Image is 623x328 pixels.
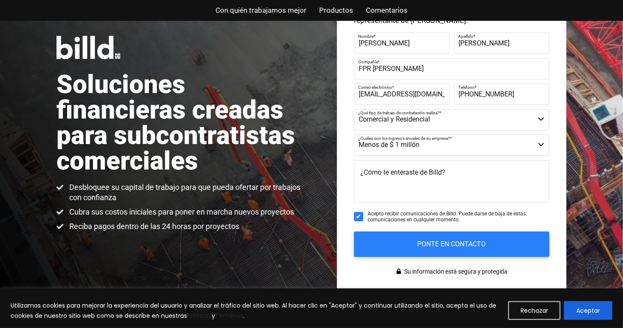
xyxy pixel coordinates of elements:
[67,182,311,203] span: Desbloquee su capital de trabajo para que pueda ofertar por trabajos con confianza
[57,72,311,174] h1: Soluciones financieras creadas para subcontratistas comerciales
[67,207,294,217] span: Cubra sus costos iniciales para poner en marcha nuevos proyectos
[458,85,475,90] span: Teléfono
[354,10,549,24] p: Ingrese sus datos a continuación para hablar con un representante de [PERSON_NAME].
[187,311,212,320] a: Políticas
[402,266,508,278] span: Su información está segura y protegida
[354,232,549,257] input: PONTE EN CONTACTO
[360,168,445,176] span: ¿Cómo te enteraste de Billd?
[458,34,473,39] span: Apellido
[368,211,549,223] span: Acepto recibir comunicaciones de Billd. Puede darse de baja de estas comunicaciones en cualquier ...
[358,85,392,90] span: Correo electrónico
[358,34,374,39] span: Nombre
[354,212,363,221] input: Acepto recibir comunicaciones de Billd. Puede darse de baja de estas comunicaciones en cualquier ...
[564,301,612,320] button: Aceptar
[319,4,353,17] a: Productos
[215,4,306,17] a: Con quién trabajamos mejor
[358,59,378,64] span: Compañía
[366,4,408,17] a: Comentarios
[67,221,239,232] span: Reciba pagos dentro de las 24 horas por proyectos
[215,311,243,320] a: Términos
[508,301,561,320] button: Rechazar
[11,300,502,321] p: Utilizamos cookies para mejorar la experiencia del usuario y analizar el tráfico del sitio web. A...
